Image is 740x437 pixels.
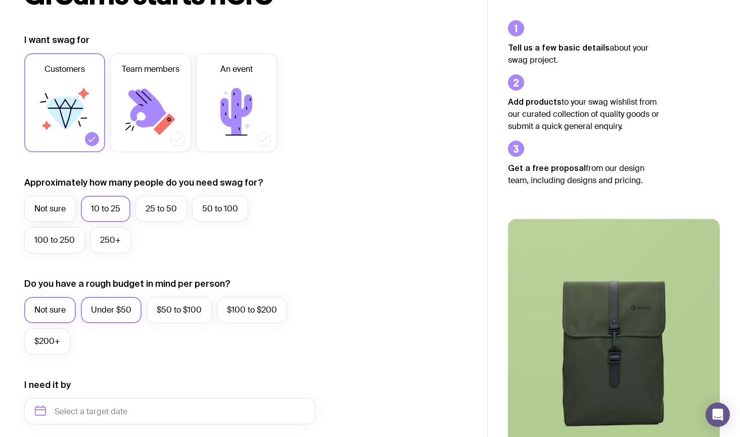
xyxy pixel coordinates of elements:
strong: Get a free proposal [508,163,586,172]
label: I want swag for [24,34,89,46]
label: $50 to $100 [147,297,212,323]
span: Customers [44,63,85,75]
label: Approximately how many people do you need swag for? [24,177,263,189]
p: to your swag wishlist from our curated collection of quality goods or submit a quick general enqu... [508,96,660,133]
label: I need it by [24,379,71,391]
label: $200+ [24,328,70,355]
strong: Add products [508,97,562,106]
div: Open Intercom Messenger [706,403,730,427]
label: 10 to 25 [81,196,130,222]
label: Do you have a rough budget in mind per person? [24,278,230,290]
span: An event [220,63,253,75]
p: about your swag project. [508,41,660,66]
input: Select a target date [24,398,315,424]
label: Under $50 [81,297,142,323]
span: Team members [122,63,179,75]
label: 50 to 100 [192,196,248,222]
label: 25 to 50 [135,196,187,222]
p: from our design team, including designs and pricing. [508,162,660,187]
label: 100 to 250 [24,227,85,253]
label: $100 to $200 [217,297,287,323]
label: 250+ [90,227,131,253]
label: Not sure [24,196,76,222]
strong: Tell us a few basic details [508,43,610,52]
label: Not sure [24,297,76,323]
